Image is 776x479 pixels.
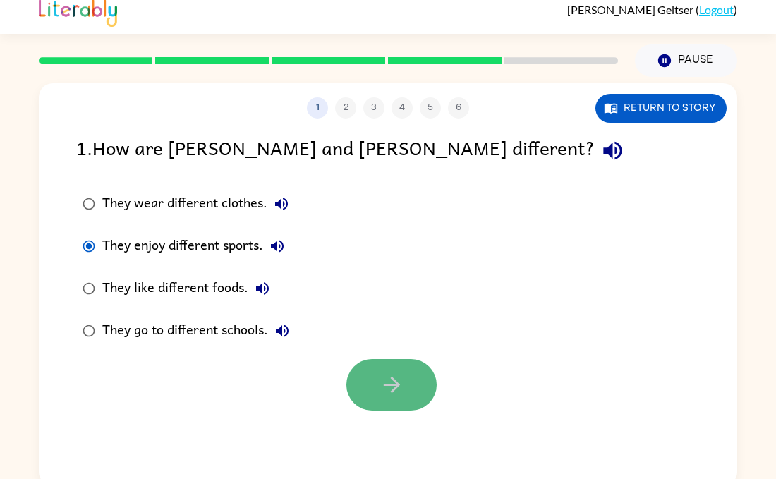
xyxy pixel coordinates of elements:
[102,274,277,303] div: They like different foods.
[267,190,296,218] button: They wear different clothes.
[699,3,734,16] a: Logout
[102,190,296,218] div: They wear different clothes.
[102,232,291,260] div: They enjoy different sports.
[102,317,296,345] div: They go to different schools.
[263,232,291,260] button: They enjoy different sports.
[567,3,737,16] div: ( )
[248,274,277,303] button: They like different foods.
[635,44,737,77] button: Pause
[76,133,700,169] div: 1 . How are [PERSON_NAME] and [PERSON_NAME] different?
[595,94,727,123] button: Return to story
[307,97,328,119] button: 1
[567,3,696,16] span: [PERSON_NAME] Geltser
[268,317,296,345] button: They go to different schools.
